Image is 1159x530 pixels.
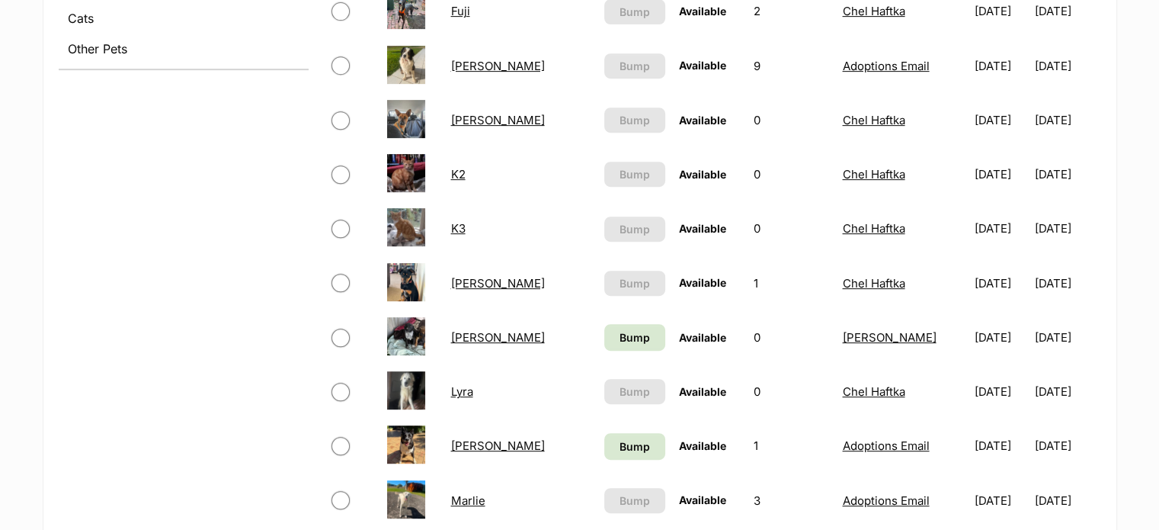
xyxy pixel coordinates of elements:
[1034,202,1099,255] td: [DATE]
[1034,311,1099,364] td: [DATE]
[620,275,650,291] span: Bump
[748,148,834,201] td: 0
[969,148,1033,201] td: [DATE]
[620,221,650,237] span: Bump
[842,384,904,399] a: Chel Haftka
[604,162,665,187] button: Bump
[679,168,726,181] span: Available
[748,419,834,472] td: 1
[620,166,650,182] span: Bump
[59,35,309,63] a: Other Pets
[604,53,665,79] button: Bump
[748,474,834,527] td: 3
[604,217,665,242] button: Bump
[1034,257,1099,310] td: [DATE]
[450,59,544,73] a: [PERSON_NAME]
[679,385,726,398] span: Available
[604,324,665,351] a: Bump
[620,4,650,20] span: Bump
[842,167,904,181] a: Chel Haftka
[842,4,904,18] a: Chel Haftka
[969,311,1033,364] td: [DATE]
[842,113,904,127] a: Chel Haftka
[679,222,726,235] span: Available
[450,438,544,453] a: [PERSON_NAME]
[604,488,665,513] button: Bump
[842,438,929,453] a: Adoptions Email
[748,94,834,146] td: 0
[748,365,834,418] td: 0
[450,113,544,127] a: [PERSON_NAME]
[748,40,834,92] td: 9
[620,438,650,455] span: Bump
[1034,94,1099,146] td: [DATE]
[969,202,1033,255] td: [DATE]
[604,271,665,296] button: Bump
[450,167,465,181] a: K2
[679,5,726,18] span: Available
[748,311,834,364] td: 0
[842,276,904,291] a: Chel Haftka
[450,221,465,236] a: K3
[748,257,834,310] td: 1
[969,40,1033,92] td: [DATE]
[1034,365,1099,418] td: [DATE]
[1034,474,1099,527] td: [DATE]
[679,59,726,72] span: Available
[604,433,665,460] a: Bump
[59,5,309,32] a: Cats
[842,493,929,508] a: Adoptions Email
[679,439,726,452] span: Available
[450,384,472,399] a: Lyra
[969,365,1033,418] td: [DATE]
[969,419,1033,472] td: [DATE]
[842,59,929,73] a: Adoptions Email
[679,493,726,506] span: Available
[679,331,726,344] span: Available
[450,276,544,291] a: [PERSON_NAME]
[842,221,904,236] a: Chel Haftka
[969,257,1033,310] td: [DATE]
[450,493,485,508] a: Marlie
[1034,40,1099,92] td: [DATE]
[450,4,469,18] a: Fuji
[969,474,1033,527] td: [DATE]
[620,58,650,74] span: Bump
[1034,419,1099,472] td: [DATE]
[679,114,726,127] span: Available
[679,276,726,289] span: Available
[604,379,665,404] button: Bump
[620,112,650,128] span: Bump
[604,108,665,133] button: Bump
[1034,148,1099,201] td: [DATE]
[842,330,936,345] a: [PERSON_NAME]
[969,94,1033,146] td: [DATE]
[620,493,650,509] span: Bump
[450,330,544,345] a: [PERSON_NAME]
[620,384,650,400] span: Bump
[748,202,834,255] td: 0
[620,329,650,345] span: Bump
